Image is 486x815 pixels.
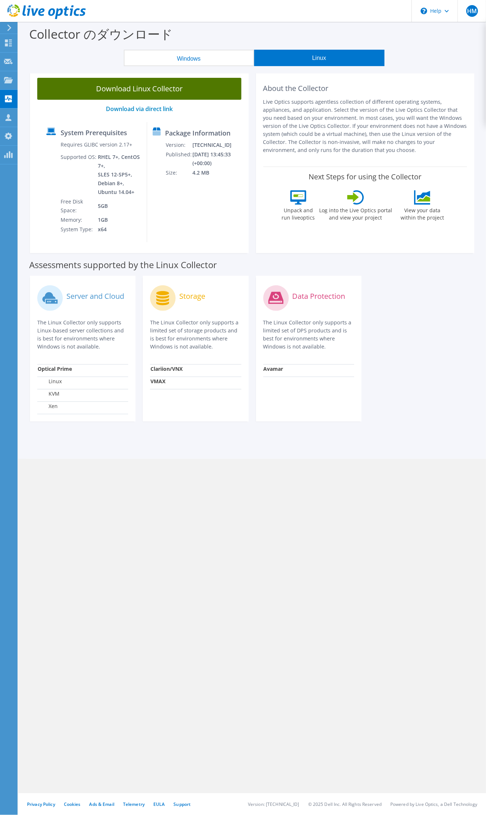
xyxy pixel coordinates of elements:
p: Live Optics supports agentless collection of different operating systems, appliances, and applica... [263,98,467,154]
button: Linux [254,50,384,66]
label: KVM [38,390,60,397]
a: Download via direct link [106,105,173,113]
label: Next Steps for using the Collector [309,172,421,181]
td: Memory: [60,215,97,225]
label: View your data within the project [396,205,449,221]
p: The Linux Collector only supports a limited set of storage products and is best for environments ... [150,319,241,351]
label: Unpack and run liveoptics [282,205,315,221]
a: Ads & Email [89,801,114,807]
a: Cookies [64,801,81,807]
td: Size: [166,168,192,178]
td: Free Disk Space: [60,197,97,215]
td: [TECHNICAL_ID] [192,140,245,150]
li: © 2025 Dell Inc. All Rights Reserved [308,801,382,807]
svg: \n [421,8,427,14]
a: Support [173,801,191,807]
a: Telemetry [123,801,145,807]
td: 4.2 MB [192,168,245,178]
label: Log into the Live Optics portal and view your project [319,205,393,221]
label: Linux [38,378,62,385]
label: Storage [179,293,205,300]
td: Version: [166,140,192,150]
label: Assessments supported by the Linux Collector [29,261,217,269]
a: Privacy Policy [27,801,55,807]
label: System Prerequisites [61,129,127,136]
td: RHEL 7+, CentOS 7+, SLES 12-SP5+, Debian 8+, Ubuntu 14.04+ [97,152,141,197]
td: Published: [166,150,192,168]
button: Windows [124,50,254,66]
td: x64 [97,225,141,234]
strong: Avamar [264,365,283,372]
p: The Linux Collector only supports Linux-based server collections and is best for environments whe... [37,319,128,351]
label: Server and Cloud [66,293,124,300]
li: Powered by Live Optics, a Dell Technology [390,801,477,807]
label: Package Information [165,129,231,137]
td: Supported OS: [60,152,97,197]
td: System Type: [60,225,97,234]
td: 1GB [97,215,141,225]
label: Collector のダウンロード [29,26,173,42]
h2: About the Collector [263,84,467,93]
p: The Linux Collector only supports a limited set of DPS products and is best for environments wher... [263,319,354,351]
a: Download Linux Collector [37,78,241,100]
label: Data Protection [292,293,345,300]
span: HM [466,5,478,17]
strong: Clariion/VNX [150,365,183,372]
label: Requires GLIBC version 2.17+ [61,141,132,148]
label: Xen [38,403,58,410]
td: [DATE] 13:45:33 (+00:00) [192,150,245,168]
td: 5GB [97,197,141,215]
strong: Optical Prime [38,365,72,372]
li: Version: [TECHNICAL_ID] [248,801,299,807]
a: EULA [153,801,165,807]
strong: VMAX [150,378,165,385]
